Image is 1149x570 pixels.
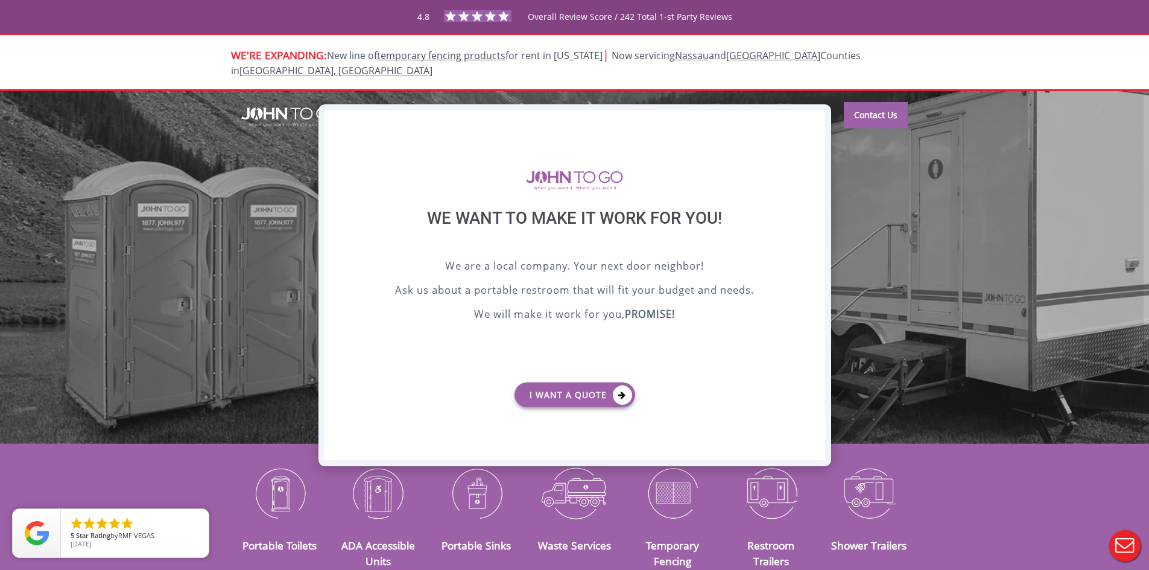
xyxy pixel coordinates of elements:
[120,516,135,531] li: 
[355,258,795,276] p: We are a local company. Your next door neighbor!
[107,516,122,531] li: 
[118,531,154,540] span: RMF VEGAS
[355,306,795,325] p: We will make it work for you,
[95,516,109,531] li: 
[625,307,675,321] b: PROMISE!
[69,516,84,531] li: 
[514,382,635,407] a: I want a Quote
[76,531,110,540] span: Star Rating
[71,531,74,540] span: 5
[82,516,97,531] li: 
[806,110,825,131] div: X
[71,539,92,548] span: [DATE]
[25,521,49,545] img: Review Rating
[355,208,795,258] div: We want to make it work for you!
[71,532,199,540] span: by
[526,171,623,190] img: logo of viptogo
[1101,522,1149,570] button: Live Chat
[355,282,795,300] p: Ask us about a portable restroom that will fit your budget and needs.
